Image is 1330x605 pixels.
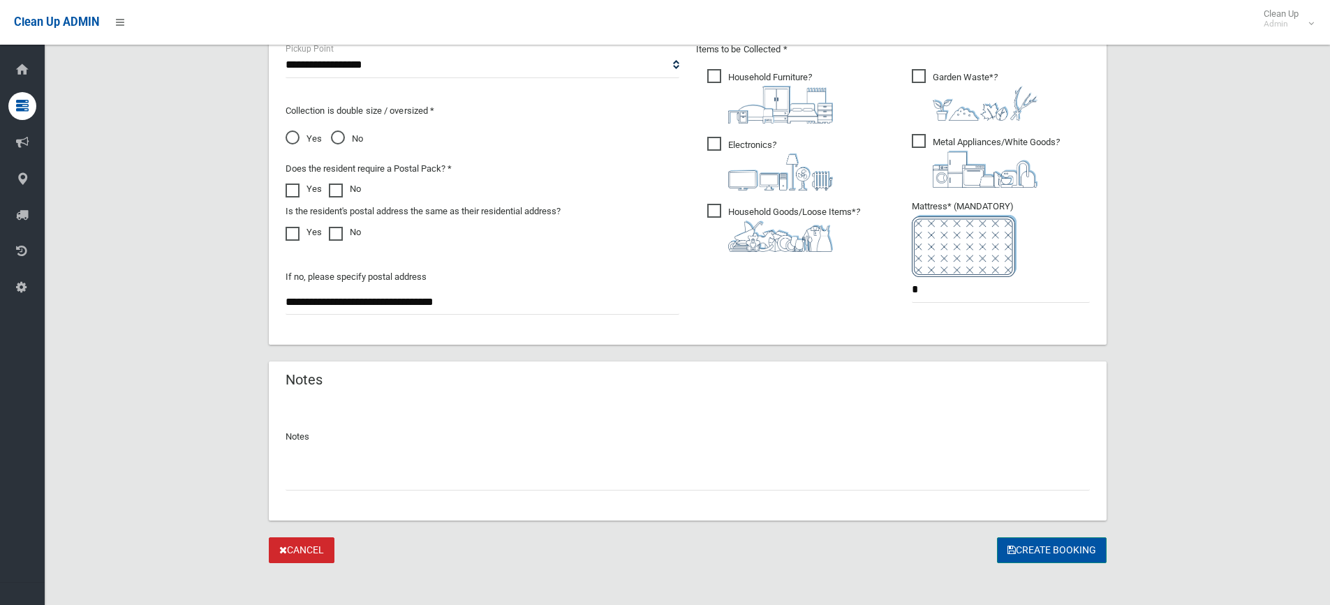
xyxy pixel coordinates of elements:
span: Clean Up ADMIN [14,15,99,29]
img: 394712a680b73dbc3d2a6a3a7ffe5a07.png [728,154,833,191]
p: Items to be Collected * [696,41,1090,58]
img: aa9efdbe659d29b613fca23ba79d85cb.png [728,86,833,124]
a: Cancel [269,537,334,563]
p: Collection is double size / oversized * [286,103,679,119]
img: 4fd8a5c772b2c999c83690221e5242e0.png [933,86,1037,121]
span: Mattress* (MANDATORY) [912,201,1090,277]
i: ? [933,72,1037,121]
button: Create Booking [997,537,1107,563]
i: ? [728,140,833,191]
img: e7408bece873d2c1783593a074e5cb2f.png [912,215,1017,277]
label: Is the resident's postal address the same as their residential address? [286,203,561,220]
label: Does the resident require a Postal Pack? * [286,160,452,177]
header: Notes [269,366,339,394]
i: ? [728,72,833,124]
label: No [329,224,361,241]
p: Notes [286,428,1090,445]
span: Yes [286,130,322,147]
span: Garden Waste* [912,69,1037,121]
small: Admin [1264,19,1299,29]
label: No [329,181,361,197]
label: If no, please specify postal address [286,269,427,285]
span: Household Goods/Loose Items* [707,204,860,252]
label: Yes [286,181,322,197]
span: No [331,130,363,147]
img: b13cc3517677393f34c0a387616ef184.png [728,221,833,252]
span: Electronics [707,137,833,191]
span: Household Furniture [707,69,833,124]
i: ? [728,207,860,252]
label: Yes [286,224,322,241]
i: ? [933,137,1060,188]
img: 36c1b0289cb1767239cdd3de9e694f19.png [933,151,1037,188]
span: Clean Up [1257,8,1313,29]
span: Metal Appliances/White Goods [912,134,1060,188]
